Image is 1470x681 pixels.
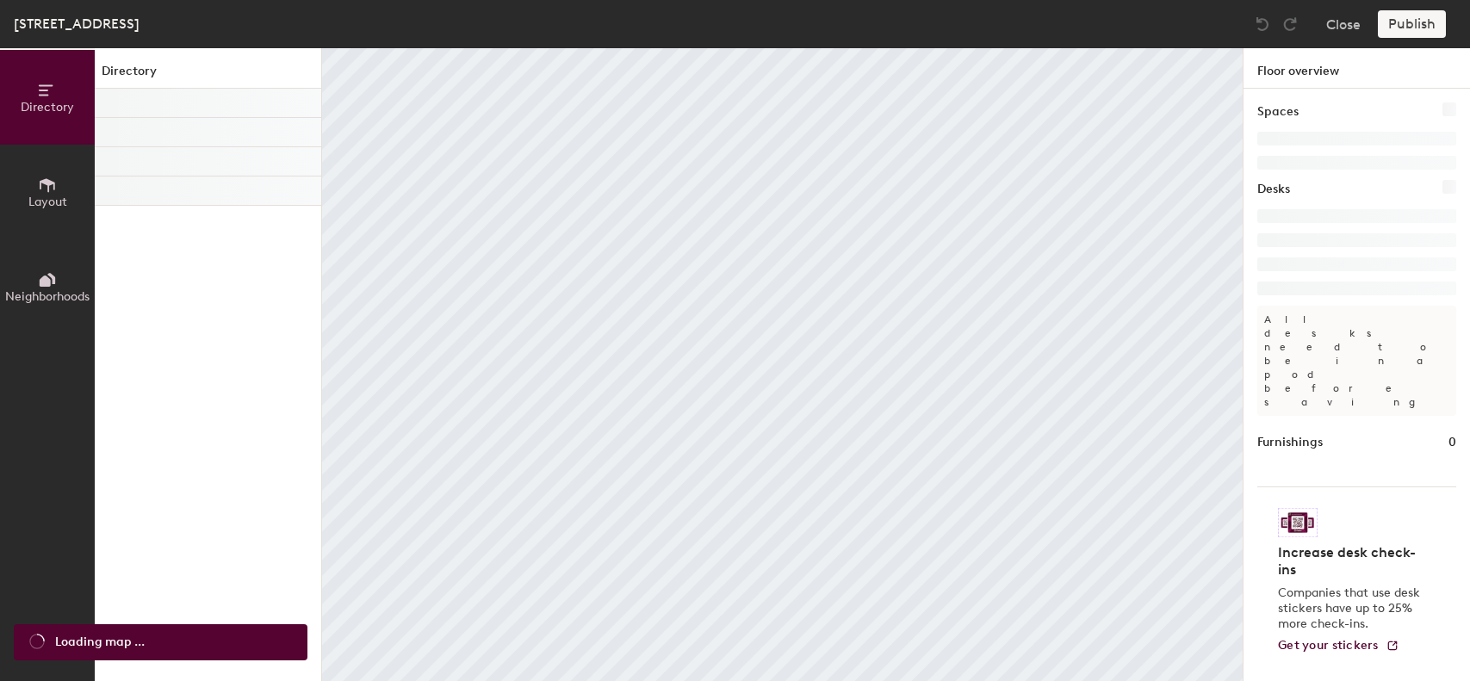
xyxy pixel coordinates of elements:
img: Undo [1254,15,1271,33]
div: [STREET_ADDRESS] [14,13,140,34]
h4: Increase desk check-ins [1278,544,1425,579]
button: Close [1326,10,1361,38]
p: Companies that use desk stickers have up to 25% more check-ins. [1278,585,1425,632]
canvas: Map [322,48,1243,681]
span: Neighborhoods [5,289,90,304]
h1: Furnishings [1257,433,1323,452]
span: Loading map ... [55,633,145,652]
h1: 0 [1448,433,1456,452]
h1: Floor overview [1244,48,1470,89]
h1: Spaces [1257,102,1299,121]
span: Directory [21,100,74,115]
img: Sticker logo [1278,508,1318,537]
a: Get your stickers [1278,639,1399,653]
h1: Desks [1257,180,1290,199]
p: All desks need to be in a pod before saving [1257,306,1456,416]
img: Redo [1281,15,1299,33]
span: Layout [28,195,67,209]
span: Get your stickers [1278,638,1379,653]
h1: Directory [95,62,321,89]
